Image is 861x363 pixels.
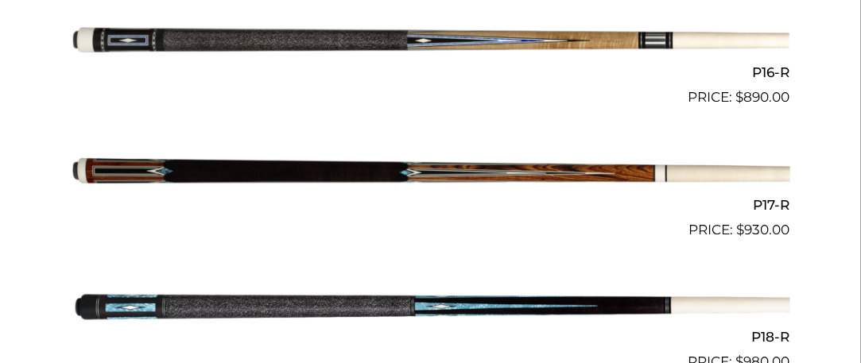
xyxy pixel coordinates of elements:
[737,222,790,237] bdi: 930.00
[72,114,790,240] a: P17-R $930.00
[737,222,745,237] span: $
[72,114,790,234] img: P17-R
[736,89,790,105] bdi: 890.00
[736,89,744,105] span: $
